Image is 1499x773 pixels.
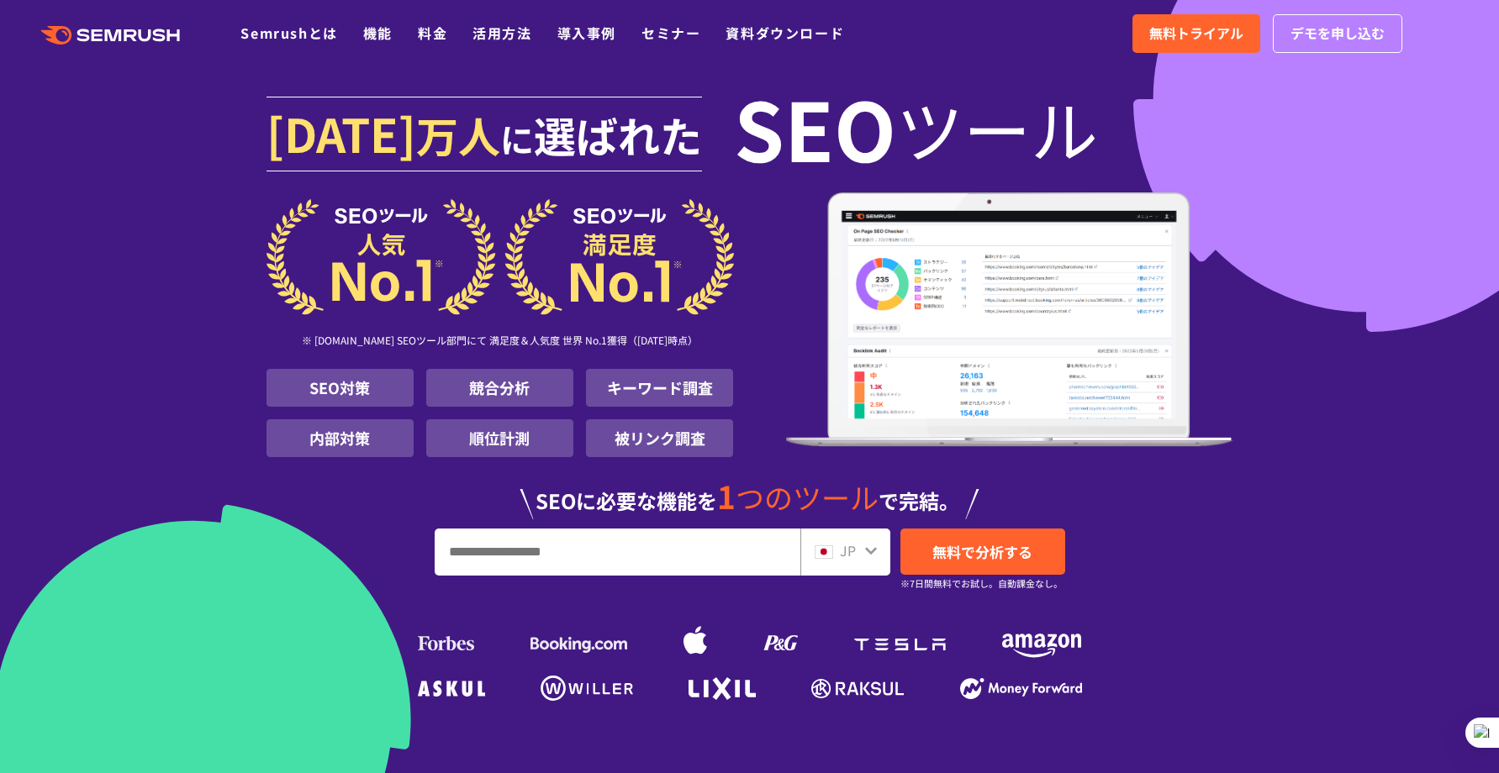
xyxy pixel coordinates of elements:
span: JP [840,540,856,560]
span: 万人 [416,104,500,165]
div: ※ [DOMAIN_NAME] SEOツール部門にて 満足度＆人気度 世界 No.1獲得（[DATE]時点） [267,315,734,369]
span: 選ばれた [534,104,702,165]
span: つのツール [736,476,879,518]
li: 被リンク調査 [586,419,733,457]
a: セミナー [641,23,700,43]
span: [DATE] [267,99,416,166]
a: 料金 [418,23,447,43]
span: ツール [896,94,1098,161]
a: 無料で分析する [900,528,1065,575]
span: SEO [734,94,896,161]
a: 活用方法 [472,23,531,43]
span: で完結。 [879,486,959,515]
a: 無料トライアル [1132,14,1260,53]
a: 導入事例 [557,23,616,43]
li: SEO対策 [267,369,414,407]
a: Semrushとは [240,23,337,43]
li: キーワード調査 [586,369,733,407]
a: 資料ダウンロード [726,23,844,43]
input: URL、キーワードを入力してください [435,529,800,575]
span: 無料トライアル [1149,23,1243,45]
li: 競合分析 [426,369,573,407]
div: SEOに必要な機能を [267,464,1233,519]
span: 無料で分析する [932,541,1032,562]
a: 機能 [363,23,393,43]
small: ※7日間無料でお試し。自動課金なし。 [900,576,1063,592]
li: 内部対策 [267,419,414,457]
li: 順位計測 [426,419,573,457]
span: に [500,114,534,163]
a: デモを申し込む [1273,14,1402,53]
span: 1 [717,473,736,518]
span: デモを申し込む [1291,23,1385,45]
